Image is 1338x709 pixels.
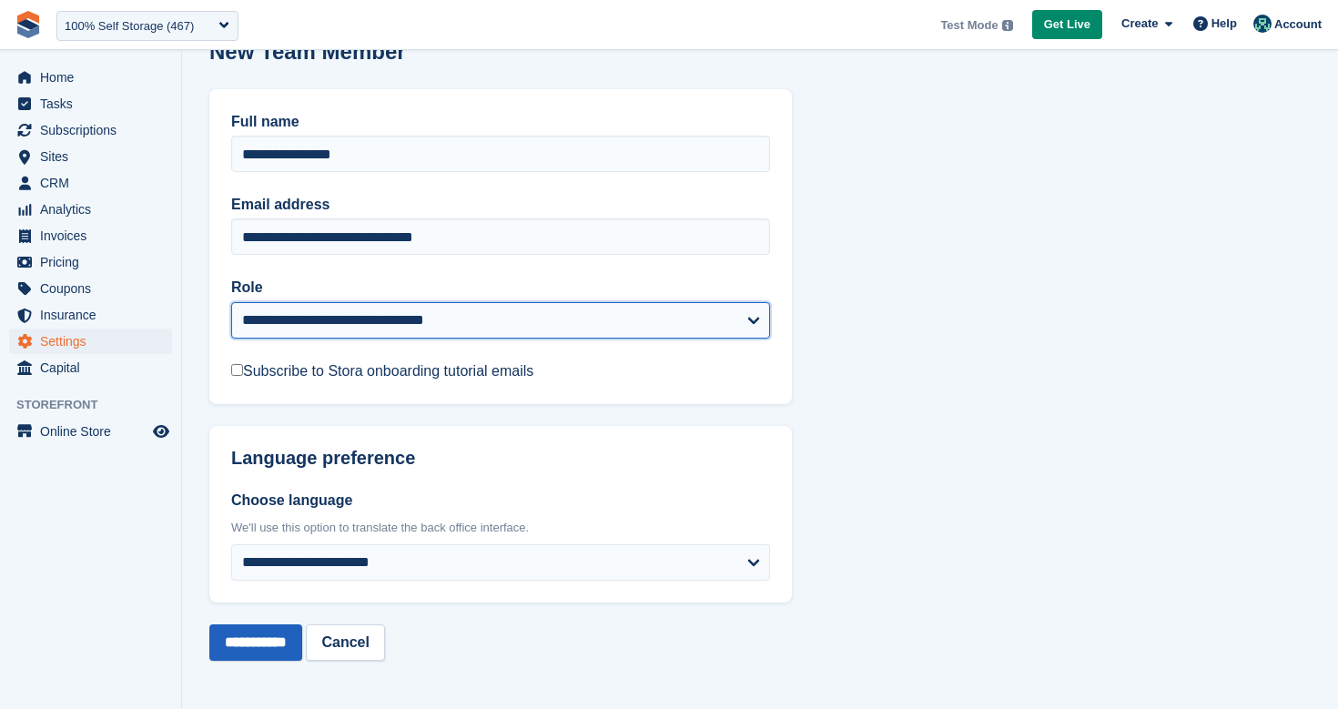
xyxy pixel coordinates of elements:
[1253,15,1272,33] img: Jennifer Ofodile
[231,277,770,299] label: Role
[9,302,172,328] a: menu
[150,420,172,442] a: Preview store
[231,448,770,469] h2: Language preference
[15,11,42,38] img: stora-icon-8386f47178a22dfd0bd8f6a31ec36ba5ce8667c1dd55bd0f319d3a0aa187defe.svg
[9,65,172,90] a: menu
[9,329,172,354] a: menu
[40,117,149,143] span: Subscriptions
[9,170,172,196] a: menu
[1211,15,1237,33] span: Help
[1002,20,1013,31] img: icon-info-grey-7440780725fd019a000dd9b08b2336e03edf1995a4989e88bcd33f0948082b44.svg
[9,91,172,116] a: menu
[9,144,172,169] a: menu
[40,170,149,196] span: CRM
[9,117,172,143] a: menu
[940,16,998,35] span: Test Mode
[9,197,172,222] a: menu
[9,276,172,301] a: menu
[209,39,406,64] h1: New Team Member
[9,223,172,248] a: menu
[9,249,172,275] a: menu
[40,329,149,354] span: Settings
[16,396,181,414] span: Storefront
[40,355,149,380] span: Capital
[40,65,149,90] span: Home
[40,144,149,169] span: Sites
[65,17,194,35] div: 100% Self Storage (467)
[40,419,149,444] span: Online Store
[306,624,384,661] a: Cancel
[40,276,149,301] span: Coupons
[9,419,172,444] a: menu
[40,197,149,222] span: Analytics
[231,111,770,133] label: Full name
[231,194,770,216] label: Email address
[40,249,149,275] span: Pricing
[1032,10,1102,40] a: Get Live
[231,519,770,537] div: We'll use this option to translate the back office interface.
[231,362,533,380] label: Subscribe to Stora onboarding tutorial emails
[231,490,770,511] label: Choose language
[1274,15,1322,34] span: Account
[40,223,149,248] span: Invoices
[40,302,149,328] span: Insurance
[1044,15,1090,34] span: Get Live
[1121,15,1158,33] span: Create
[231,364,243,376] input: Subscribe to Stora onboarding tutorial emails
[40,91,149,116] span: Tasks
[9,355,172,380] a: menu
